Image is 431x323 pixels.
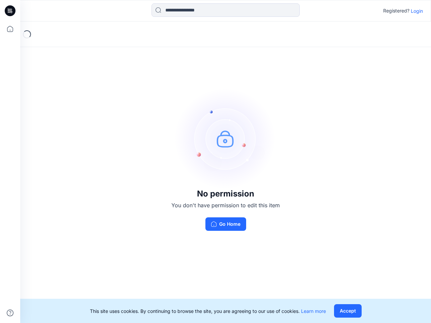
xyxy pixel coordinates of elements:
[175,88,276,189] img: no-perm.svg
[90,308,326,315] p: This site uses cookies. By continuing to browse the site, you are agreeing to our use of cookies.
[171,201,280,209] p: You don't have permission to edit this item
[205,217,246,231] button: Go Home
[171,189,280,199] h3: No permission
[334,304,362,318] button: Accept
[383,7,409,15] p: Registered?
[301,308,326,314] a: Learn more
[411,7,423,14] p: Login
